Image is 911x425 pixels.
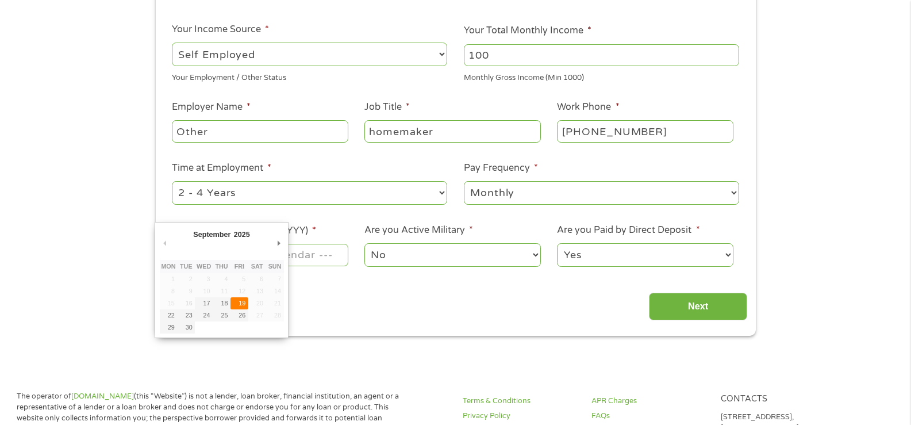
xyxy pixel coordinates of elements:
[160,235,170,251] button: Previous Month
[235,263,244,270] abbr: Friday
[195,309,213,321] button: 24
[177,309,195,321] button: 23
[197,263,211,270] abbr: Wednesday
[364,224,473,236] label: Are you Active Military
[251,263,263,270] abbr: Saturday
[464,44,739,66] input: 1800
[230,309,248,321] button: 26
[274,235,284,251] button: Next Month
[591,411,706,422] a: FAQs
[464,25,591,37] label: Your Total Monthly Income
[172,120,348,142] input: Walmart
[71,392,134,401] a: [DOMAIN_NAME]
[557,120,733,142] input: (231) 754-4010
[215,263,228,270] abbr: Thursday
[177,321,195,334] button: 30
[557,101,619,113] label: Work Phone
[364,101,410,113] label: Job Title
[213,309,230,321] button: 25
[557,224,699,236] label: Are you Paid by Direct Deposit
[172,101,251,113] label: Employer Name
[160,321,178,334] button: 29
[721,394,836,405] h4: Contacts
[160,309,178,321] button: 22
[195,297,213,309] button: 17
[649,293,747,321] input: Next
[213,297,230,309] button: 18
[463,396,578,407] a: Terms & Conditions
[161,263,175,270] abbr: Monday
[192,227,232,242] div: September
[230,297,248,309] button: 19
[268,263,282,270] abbr: Sunday
[232,227,251,242] div: 2025
[180,263,193,270] abbr: Tuesday
[591,396,706,407] a: APR Charges
[463,411,578,422] a: Privacy Policy
[364,120,540,142] input: Cashier
[172,24,269,36] label: Your Income Source
[172,162,271,174] label: Time at Employment
[172,68,447,84] div: Your Employment / Other Status
[464,162,538,174] label: Pay Frequency
[464,68,739,84] div: Monthly Gross Income (Min 1000)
